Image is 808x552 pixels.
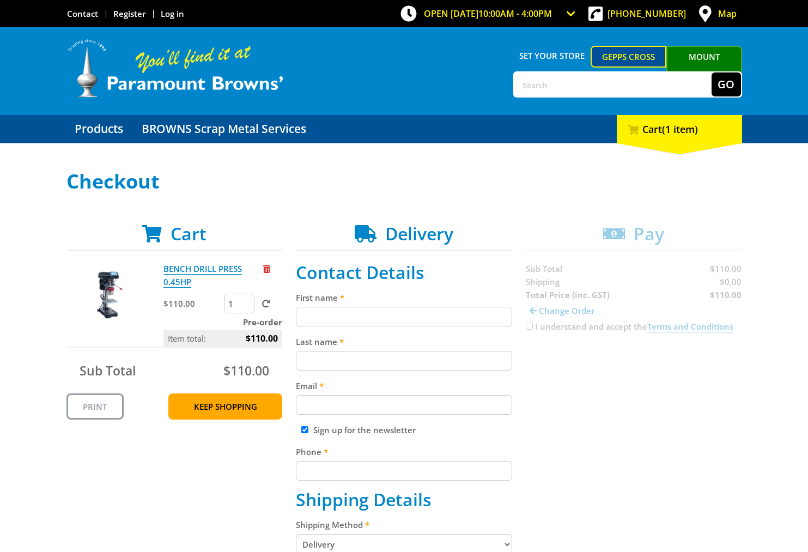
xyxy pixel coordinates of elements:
span: Delivery [385,222,453,245]
input: Please enter your telephone number. [296,461,512,481]
a: Log in [161,8,184,19]
span: $110.00 [246,330,278,347]
h1: Checkout [66,171,742,192]
a: Go to the BROWNS Scrap Metal Services page [133,115,314,143]
input: Please enter your last name. [296,351,512,371]
span: 10:00am - 4:00pm [478,8,552,20]
img: BENCH DRILL PRESS 0.45HP [77,262,142,327]
a: Print [66,393,124,420]
label: Email [296,379,512,392]
img: Paramount Browns' [66,38,284,99]
h2: Shipping Details [296,489,512,510]
label: Sign up for the newsletter [313,424,416,435]
a: Go to the Contact page [67,8,98,19]
button: Go [712,72,741,96]
label: Last name [296,335,512,348]
a: BENCH DRILL PRESS 0.45HP [163,263,242,288]
span: $110.00 [223,362,269,379]
a: Remove from cart [263,263,270,274]
p: $110.00 [163,297,222,310]
label: Shipping Method [296,518,512,531]
span: Set your store [513,46,591,65]
span: OPEN [DATE] [424,8,552,20]
label: First name [296,291,512,304]
input: Please enter your email address. [296,395,512,415]
p: Pre-order [163,316,282,329]
h2: Contact Details [296,262,512,283]
input: Please enter your first name. [296,307,512,326]
a: Keep Shopping [168,393,282,420]
span: Sub Total [80,362,136,379]
p: Item total: [163,330,282,347]
a: Go to the Products page [66,115,131,143]
a: Gepps Cross [591,46,666,68]
label: Phone [296,445,512,458]
span: Cart [171,222,206,245]
a: Go to the registration page [113,8,145,19]
span: (1 item) [662,123,698,136]
div: Cart [617,115,742,143]
a: Mount [PERSON_NAME] [666,46,742,87]
input: Search [514,72,712,96]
